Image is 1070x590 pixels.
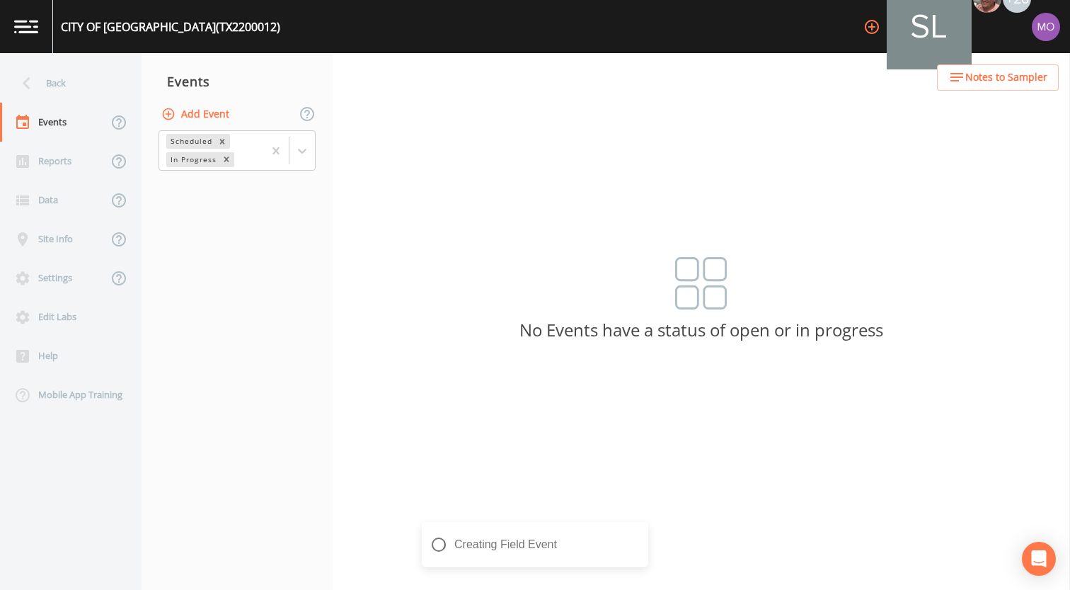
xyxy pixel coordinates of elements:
[1032,13,1060,41] img: 4e251478aba98ce068fb7eae8f78b90c
[675,257,727,310] img: svg%3e
[1022,542,1056,576] div: Open Intercom Messenger
[14,20,38,33] img: logo
[166,134,214,149] div: Scheduled
[142,64,333,99] div: Events
[61,18,280,35] div: CITY OF [GEOGRAPHIC_DATA] (TX2200012)
[333,324,1070,336] p: No Events have a status of open or in progress
[166,152,219,167] div: In Progress
[422,522,648,567] div: Creating Field Event
[219,152,234,167] div: Remove In Progress
[214,134,230,149] div: Remove Scheduled
[159,101,235,127] button: Add Event
[965,69,1047,86] span: Notes to Sampler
